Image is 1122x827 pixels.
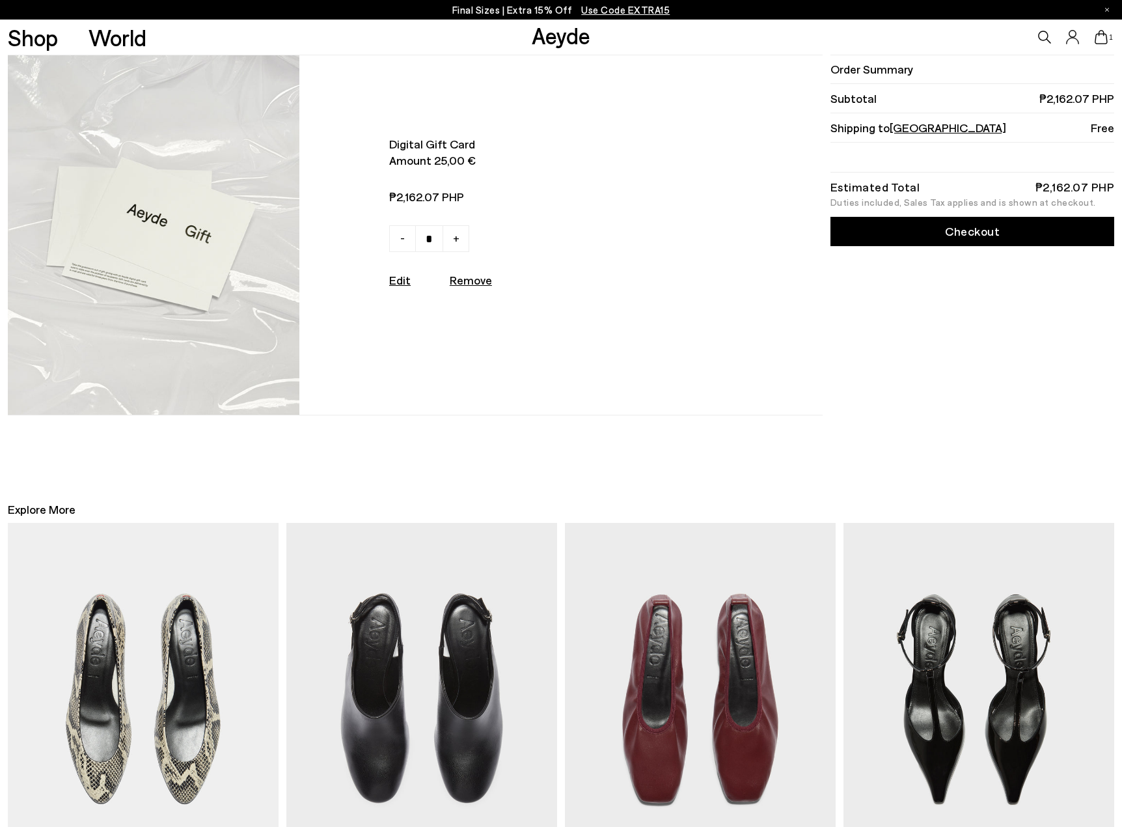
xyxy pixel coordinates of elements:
[8,26,58,49] a: Shop
[1095,30,1108,44] a: 1
[89,26,146,49] a: World
[443,225,469,252] a: +
[830,198,1114,207] div: Duties included, Sales Tax applies and is shown at checkout.
[1108,34,1114,41] span: 1
[532,21,590,49] a: Aeyde
[830,182,920,191] div: Estimated Total
[1035,182,1115,191] div: ₱2,162.07 PHP
[450,273,492,287] u: Remove
[389,152,707,169] span: Amount 25,00 €
[890,120,1006,135] span: [GEOGRAPHIC_DATA]
[1091,120,1114,136] span: Free
[389,225,416,252] a: -
[453,230,459,245] span: +
[452,2,670,18] p: Final Sizes | Extra 15% Off
[389,273,411,287] a: Edit
[389,189,707,205] span: ₱2,162.07 PHP
[830,120,1006,136] span: Shipping to
[8,55,299,415] img: Gift_Card_580x.jpg
[1039,91,1114,107] span: ₱2,162.07 PHP
[830,84,1114,113] li: Subtotal
[400,230,405,245] span: -
[830,55,1114,84] li: Order Summary
[581,4,670,16] span: Navigate to /collections/ss25-final-sizes
[389,136,707,152] span: Digital gift card
[830,217,1114,246] a: Checkout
